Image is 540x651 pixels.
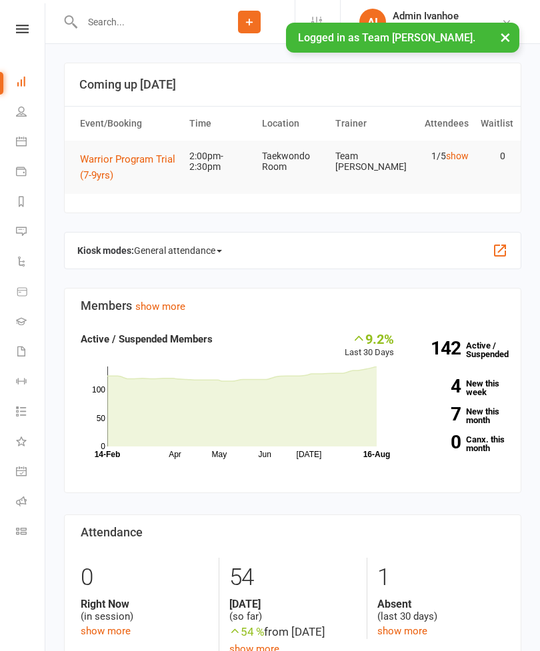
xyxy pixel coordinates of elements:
td: Taekwondo Room [256,141,329,183]
a: Roll call kiosk mode [16,488,46,518]
div: AI [359,9,386,35]
strong: Absent [377,598,505,610]
a: show more [135,301,185,313]
h3: Attendance [81,526,505,539]
a: 0Canx. this month [414,435,505,452]
a: show [446,151,469,161]
th: Time [183,107,256,141]
a: 7New this month [414,407,505,424]
div: from [DATE] [229,623,357,641]
div: 0 [81,558,209,598]
td: 1/5 [402,141,475,172]
input: Search... [78,13,204,31]
span: General attendance [134,240,222,261]
a: Class kiosk mode [16,518,46,548]
h3: Members [81,299,505,313]
div: (in session) [81,598,209,623]
a: Calendar [16,128,46,158]
div: Admin Ivanhoe [393,10,489,22]
th: Event/Booking [74,107,183,141]
strong: Kiosk modes: [77,245,134,256]
strong: [DATE] [229,598,357,610]
button: Warrior Program Trial (7-9yrs) [80,151,177,183]
div: 9.2% [345,331,394,346]
strong: Right Now [81,598,209,610]
span: 54 % [229,625,264,638]
th: Waitlist [475,107,511,141]
strong: 0 [414,433,461,451]
span: Logged in as Team [PERSON_NAME]. [298,31,475,44]
a: Product Sales [16,278,46,308]
a: 142Active / Suspended [407,331,515,368]
a: Dashboard [16,68,46,98]
span: Warrior Program Trial (7-9yrs) [80,153,175,181]
div: Last 30 Days [345,331,394,360]
th: Trainer [329,107,402,141]
a: General attendance kiosk mode [16,458,46,488]
td: 0 [475,141,511,172]
a: What's New [16,428,46,458]
strong: Active / Suspended Members [81,333,213,345]
h3: Coming up [DATE] [79,78,506,91]
th: Location [256,107,329,141]
div: 54 [229,558,357,598]
div: (last 30 days) [377,598,505,623]
div: Team [PERSON_NAME] [393,22,489,34]
a: Payments [16,158,46,188]
div: 1 [377,558,505,598]
strong: 142 [414,339,461,357]
th: Attendees [402,107,475,141]
button: × [493,23,517,51]
a: show more [377,625,427,637]
div: (so far) [229,598,357,623]
a: People [16,98,46,128]
a: show more [81,625,131,637]
a: Reports [16,188,46,218]
td: 2:00pm-2:30pm [183,141,256,183]
td: Team [PERSON_NAME] [329,141,402,183]
strong: 4 [414,377,461,395]
strong: 7 [414,405,461,423]
a: 4New this week [414,379,505,396]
